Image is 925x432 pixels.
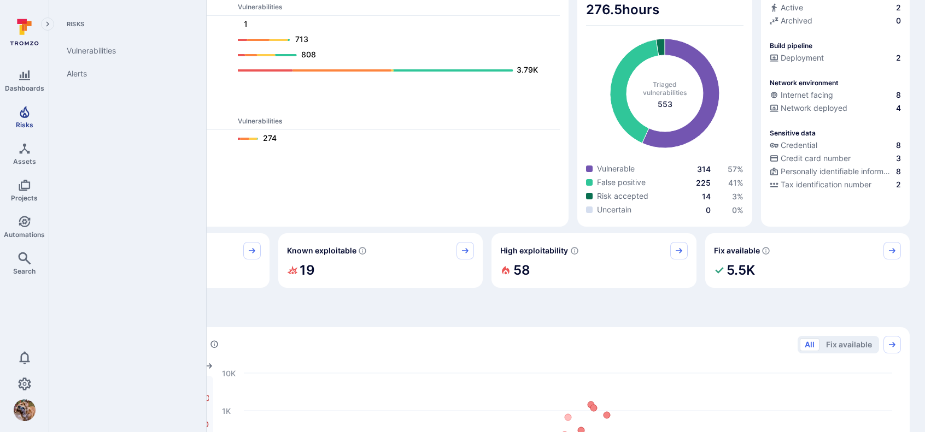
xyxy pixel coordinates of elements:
span: 4 [896,103,901,114]
span: 0 % [732,205,743,215]
span: 3 % [732,192,743,201]
div: Personally identifiable information (PII) [770,166,894,177]
h2: 19 [300,259,315,281]
span: Search [13,267,36,275]
span: Internet facing [781,90,833,100]
p: Build pipeline [770,42,812,50]
span: Ops scanners [73,104,560,112]
div: Credential [770,140,817,151]
div: Deployment [770,52,824,63]
img: 8659645 [14,399,36,421]
span: Prioritize [65,305,910,321]
span: 8 [896,166,901,177]
p: Sensitive data [770,129,816,137]
a: 314 [697,164,711,174]
span: Deployment [781,52,824,63]
span: Uncertain [597,204,631,215]
svg: Vulnerabilities with fix available [762,246,770,255]
span: 276.5 hours [586,1,743,19]
div: Dylan [14,399,36,421]
a: 274 [238,132,549,145]
span: Dashboards [5,84,44,92]
span: total [658,99,672,110]
div: Code repository is archived [770,15,901,28]
svg: Confirmed exploitable by KEV [358,246,367,255]
h2: 5.5K [727,259,755,281]
a: Vulnerabilities [58,39,193,62]
span: Network deployed [781,103,847,114]
a: 3.79K [238,64,549,77]
span: Risk accepted [597,191,648,202]
a: 3% [732,192,743,201]
a: Active2 [770,2,901,13]
span: Personally identifiable information (PII) [781,166,894,177]
span: Archived [781,15,812,26]
a: Deployment2 [770,52,901,63]
span: Risks [16,121,33,129]
div: Evidence indicative of processing tax identification numbers [770,179,901,192]
button: Fix available [821,338,877,351]
div: High exploitability [491,233,696,288]
a: Internet facing8 [770,90,901,100]
span: Known exploitable [287,245,356,256]
text: 3.79K [517,65,538,74]
a: 713 [238,33,549,46]
div: Evidence indicative of processing credit card numbers [770,153,901,166]
div: Active [770,2,803,13]
div: Number of vulnerabilities in status 'Open' 'Triaged' and 'In process' grouped by score [210,339,219,350]
span: Vulnerable [597,163,635,174]
div: Evidence indicative of handling user or service credentials [770,140,901,153]
span: 8 [896,140,901,151]
a: 57% [728,164,743,174]
div: Evidence indicative of processing personally identifiable information [770,166,901,179]
i: Expand navigation menu [44,20,51,29]
p: Network environment [770,79,839,87]
span: 8 [896,90,901,100]
span: Automations [4,230,45,239]
h2: 58 [513,259,530,281]
text: 10K [222,368,236,377]
svg: EPSS score ≥ 0.7 [570,246,579,255]
span: Risks [58,20,193,28]
th: Vulnerabilities [237,2,560,16]
a: Alerts [58,62,193,85]
span: 2 [896,179,901,190]
span: False positive [597,177,646,188]
div: Internet facing [770,90,833,100]
a: Credential8 [770,140,901,151]
a: 14 [702,192,711,201]
a: 0% [732,205,743,215]
span: Active [781,2,803,13]
span: 0 [896,15,901,26]
span: High exploitability [500,245,568,256]
div: Evidence that the asset is packaged and deployed somewhere [770,103,901,116]
a: Tax identification number2 [770,179,901,190]
text: 274 [263,133,277,143]
a: 0 [706,205,711,215]
span: 2 [896,52,901,63]
button: All [800,338,819,351]
a: 41% [728,178,743,187]
a: 808 [238,49,549,62]
div: Tax identification number [770,179,871,190]
div: Archived [770,15,812,26]
div: Commits seen in the last 180 days [770,2,901,15]
span: Tax identification number [781,179,871,190]
span: Assets [13,157,36,165]
a: Credit card number3 [770,153,901,164]
a: Personally identifiable information (PII)8 [770,166,901,177]
span: 225 [696,178,711,187]
text: 713 [295,34,308,44]
div: Credit card number [770,153,851,164]
a: 1 [238,18,549,31]
div: Fix available [705,233,910,288]
span: Triaged vulnerabilities [643,80,687,97]
text: 1 [244,19,248,28]
div: Network deployed [770,103,847,114]
span: Fix available [714,245,760,256]
span: Projects [11,194,38,202]
button: Expand navigation menu [41,17,54,31]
